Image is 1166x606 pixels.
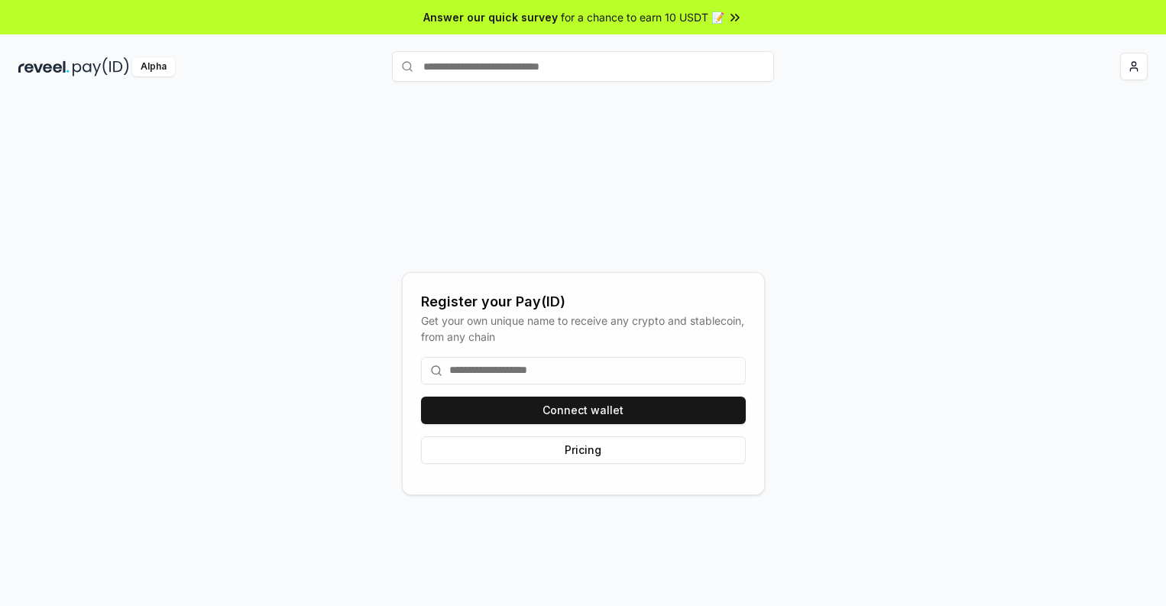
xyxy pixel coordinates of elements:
span: for a chance to earn 10 USDT 📝 [561,9,724,25]
div: Register your Pay(ID) [421,291,746,313]
button: Connect wallet [421,397,746,424]
img: reveel_dark [18,57,70,76]
div: Alpha [132,57,175,76]
img: pay_id [73,57,129,76]
div: Get your own unique name to receive any crypto and stablecoin, from any chain [421,313,746,345]
span: Answer our quick survey [423,9,558,25]
button: Pricing [421,436,746,464]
